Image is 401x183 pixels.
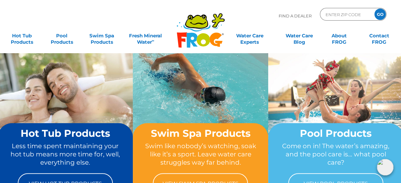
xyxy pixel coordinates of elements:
[224,29,275,42] a: Water CareExperts
[10,142,121,167] p: Less time spent maintaining your hot tub means more time for, well, everything else.
[280,142,391,167] p: Come on in! The water’s amazing, and the pool care is… what pool care?
[126,29,165,42] a: Fresh MineralWater∞
[152,38,154,43] sup: ∞
[6,29,37,42] a: Hot TubProducts
[133,53,268,154] img: home-banner-swim-spa-short
[374,9,386,20] input: GO
[284,29,315,42] a: Water CareBlog
[86,29,117,42] a: Swim SpaProducts
[364,29,395,42] a: ContactFROG
[377,159,393,175] img: openIcon
[324,29,355,42] a: AboutFROG
[280,128,391,139] h2: Pool Products
[279,8,312,24] p: Find A Dealer
[145,142,256,167] p: Swim like nobody’s watching, soak like it’s a sport. Leave water care struggles way far behind.
[46,29,77,42] a: PoolProducts
[325,10,368,19] input: Zip Code Form
[10,128,121,139] h2: Hot Tub Products
[145,128,256,139] h2: Swim Spa Products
